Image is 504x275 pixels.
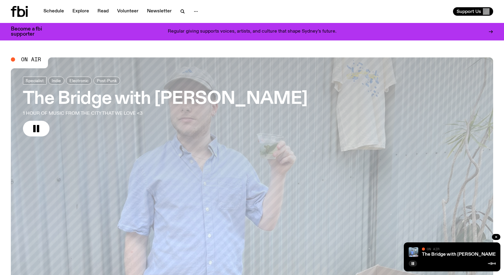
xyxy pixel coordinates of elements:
[97,78,117,83] span: Post-Punk
[94,7,112,16] a: Read
[113,7,142,16] a: Volunteer
[26,78,44,83] span: Specialist
[21,57,41,62] span: On Air
[23,77,46,85] a: Specialist
[48,77,64,85] a: Indie
[143,7,175,16] a: Newsletter
[453,7,493,16] button: Support Us
[23,77,308,136] a: The Bridge with [PERSON_NAME]1 HOUR OF MUSIC FROM THE CITY THAT WE LOVE <3
[23,110,177,117] p: 1 HOUR OF MUSIC FROM THE CITY THAT WE LOVE <3
[69,7,93,16] a: Explore
[66,77,92,85] a: Electronic
[168,29,337,34] p: Regular giving supports voices, artists, and culture that shape Sydney’s future.
[40,7,68,16] a: Schedule
[94,77,120,85] a: Post-Punk
[23,91,308,107] h3: The Bridge with [PERSON_NAME]
[457,9,481,14] span: Support Us
[427,247,439,251] span: On Air
[52,78,61,83] span: Indie
[69,78,88,83] span: Electronic
[11,27,49,37] h3: Become a fbi supporter
[422,252,497,257] a: The Bridge with [PERSON_NAME]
